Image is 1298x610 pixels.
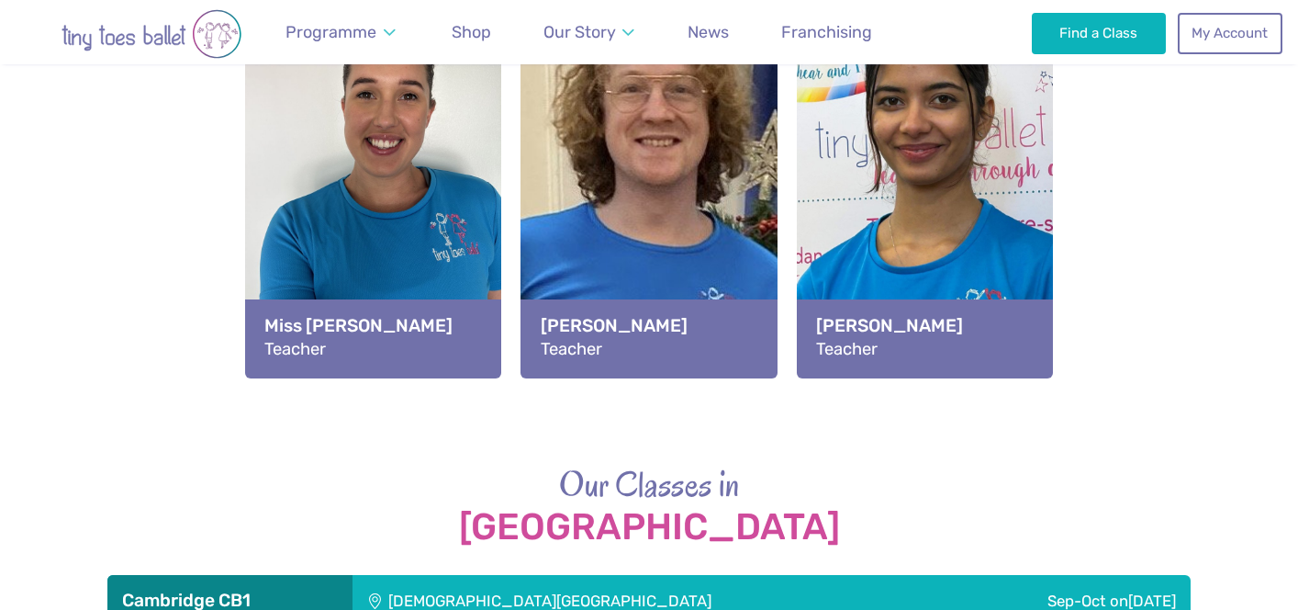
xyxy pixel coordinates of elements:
strong: [PERSON_NAME] [816,313,1034,338]
span: [DATE] [1128,592,1176,610]
span: Our Classes in [559,460,740,508]
a: News [679,12,737,53]
span: Shop [452,22,491,41]
img: tiny toes ballet [23,9,280,59]
a: Programme [277,12,404,53]
a: Franchising [773,12,880,53]
strong: Miss [PERSON_NAME] [264,313,482,338]
a: My Account [1178,13,1282,53]
span: Programme [285,22,376,41]
span: Franchising [781,22,872,41]
a: Shop [443,12,499,53]
span: Our Story [543,22,616,41]
span: Teacher [541,339,602,359]
strong: [GEOGRAPHIC_DATA] [107,507,1191,548]
strong: [PERSON_NAME] [541,313,758,338]
a: Our Story [535,12,643,53]
span: Teacher [816,339,878,359]
a: Find a Class [1032,13,1167,53]
span: News [688,22,729,41]
span: Teacher [264,339,326,359]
